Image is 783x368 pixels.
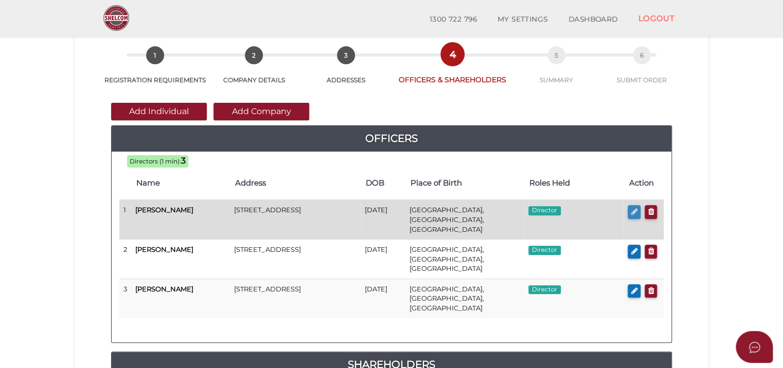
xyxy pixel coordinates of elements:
h4: Address [235,179,355,188]
span: Director [528,206,561,215]
a: 5SUMMARY [511,58,601,84]
td: [GEOGRAPHIC_DATA], [GEOGRAPHIC_DATA], [GEOGRAPHIC_DATA] [405,279,524,318]
td: [GEOGRAPHIC_DATA], [GEOGRAPHIC_DATA], [GEOGRAPHIC_DATA] [405,200,524,240]
span: Director [528,285,561,295]
span: 1 [146,46,164,64]
a: 4OFFICERS & SHAREHOLDERS [394,57,511,85]
span: 5 [547,46,565,64]
h4: Roles Held [529,179,618,188]
span: 2 [245,46,263,64]
a: DASHBOARD [558,9,628,30]
b: [PERSON_NAME] [135,285,193,293]
td: [STREET_ADDRESS] [230,200,361,240]
a: 6SUBMIT ORDER [601,58,682,84]
a: 1REGISTRATION REQUIREMENTS [101,58,209,84]
button: Open asap [736,331,773,363]
b: [PERSON_NAME] [135,206,193,214]
td: 2 [119,240,131,279]
button: Add Individual [111,103,207,120]
h4: DOB [366,179,400,188]
span: Directors (1 min): [130,158,181,165]
h4: Name [136,179,225,188]
td: 1 [119,200,131,240]
td: 3 [119,279,131,318]
td: [DATE] [361,279,405,318]
td: [STREET_ADDRESS] [230,279,361,318]
a: 2COMPANY DETAILS [209,58,298,84]
button: Add Company [213,103,309,120]
a: MY SETTINGS [487,9,558,30]
h4: Action [629,179,659,188]
b: 3 [181,156,186,165]
span: 3 [337,46,355,64]
a: Officers [112,130,671,146]
a: 3ADDRESSES [299,58,394,84]
span: 4 [443,45,461,63]
td: [STREET_ADDRESS] [230,240,361,279]
b: [PERSON_NAME] [135,245,193,253]
span: 6 [633,46,651,64]
td: [GEOGRAPHIC_DATA], [GEOGRAPHIC_DATA], [GEOGRAPHIC_DATA] [405,240,524,279]
td: [DATE] [361,200,405,240]
td: [DATE] [361,240,405,279]
h4: Place of Birth [410,179,519,188]
span: Director [528,246,561,255]
a: 1300 722 796 [419,9,487,30]
a: LOGOUT [628,8,685,29]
